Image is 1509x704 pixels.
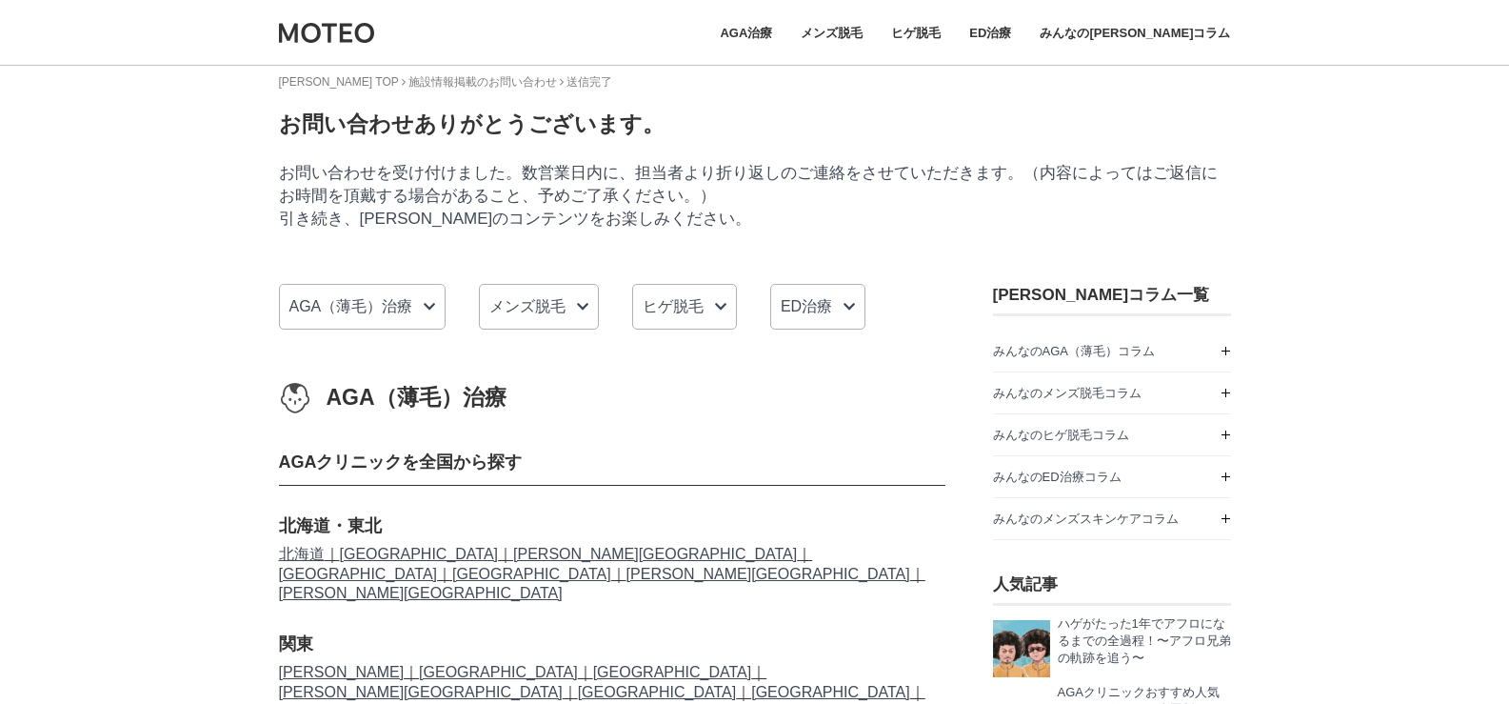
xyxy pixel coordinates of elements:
img: ハゲがたった1年えアフロになるまでの全過程 [993,620,1050,677]
span: みんなのED治療コラム [993,470,1122,484]
span: みんなのAGA（薄毛）コラム [993,344,1155,358]
a: ED治療 [770,284,865,330]
a: メンズ脱毛 [801,23,863,43]
a: [GEOGRAPHIC_DATA] [452,566,611,582]
a: [PERSON_NAME][GEOGRAPHIC_DATA] [513,546,797,562]
span: 北海道・東北 [279,514,945,537]
span: みんなの[PERSON_NAME]コラム [1040,27,1230,39]
a: [GEOGRAPHIC_DATA] [751,684,910,700]
img: MOTEO [279,21,374,45]
a: [GEOGRAPHIC_DATA] [578,684,737,700]
p: ハゲがたった1年でアフロになるまでの全過程！〜アフロ兄弟の軌跡を追う〜 [1058,615,1231,667]
a: [GEOGRAPHIC_DATA] [340,546,499,562]
h1: お問い合わせありがとうございます。 [279,110,1231,139]
a: みんなのED治療コラム [993,456,1231,497]
a: みんなのAGA（薄毛）コラム [993,331,1231,372]
span: AGA治療 [720,27,772,39]
a: [GEOGRAPHIC_DATA] [419,664,578,680]
h3: 人気記事 [993,573,1231,606]
a: 北海道 [279,546,325,562]
h2: AGA（薄毛）治療 [279,383,945,412]
a: ED治療 [969,23,1011,43]
h3: AGAクリニックを全国から探す [279,451,945,486]
a: みんなのメンズ脱毛コラム [993,372,1231,413]
a: [PERSON_NAME][GEOGRAPHIC_DATA] [279,684,563,700]
p: お問い合わせを受け付けました。数営業日内に、担当者より折り返しのご連絡をさせていただきます。（内容によってはご返信にお時間を頂戴する場合があること、予めご了承ください。） 引き続き、[PERSO... [279,162,1231,231]
span: メンズ脱毛 [801,27,863,39]
span: みんなのメンズ脱毛コラム [993,386,1142,400]
span: みんなのヒゲ脱毛コラム [993,428,1129,442]
a: [PERSON_NAME][GEOGRAPHIC_DATA] [279,585,563,601]
a: [GEOGRAPHIC_DATA] [593,664,752,680]
a: [PERSON_NAME][GEOGRAPHIC_DATA] [626,566,910,582]
img: icon-sitemap-aga.svg [279,382,311,413]
span: ED治療 [969,27,1011,39]
li: 送信完了 [560,73,612,91]
a: ヒゲ脱毛 [632,284,737,330]
a: [PERSON_NAME] [279,664,405,680]
a: 施設情報掲載のお問い合わせ [408,75,557,89]
a: ハゲがたった1年えアフロになるまでの全過程 ハゲがたった1年でアフロになるまでの全過程！〜アフロ兄弟の軌跡を追う〜 [993,620,1231,677]
a: AGA（薄毛）治療 [279,284,447,330]
a: みんなのメンズスキンケアコラム [993,498,1231,539]
a: [PERSON_NAME] TOP [279,75,399,89]
a: メンズ脱毛 [479,284,599,330]
a: みんなの[PERSON_NAME]コラム [1040,23,1230,43]
h3: [PERSON_NAME]コラム一覧 [993,284,1231,306]
span: 関東 [279,633,945,655]
span: みんなのメンズスキンケアコラム [993,512,1179,526]
a: みんなのヒゲ脱毛コラム [993,414,1231,455]
a: ヒゲ脱毛 [891,23,941,43]
a: [GEOGRAPHIC_DATA] [279,566,438,582]
span: ヒゲ脱毛 [891,27,941,39]
a: AGA治療 [720,23,772,43]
